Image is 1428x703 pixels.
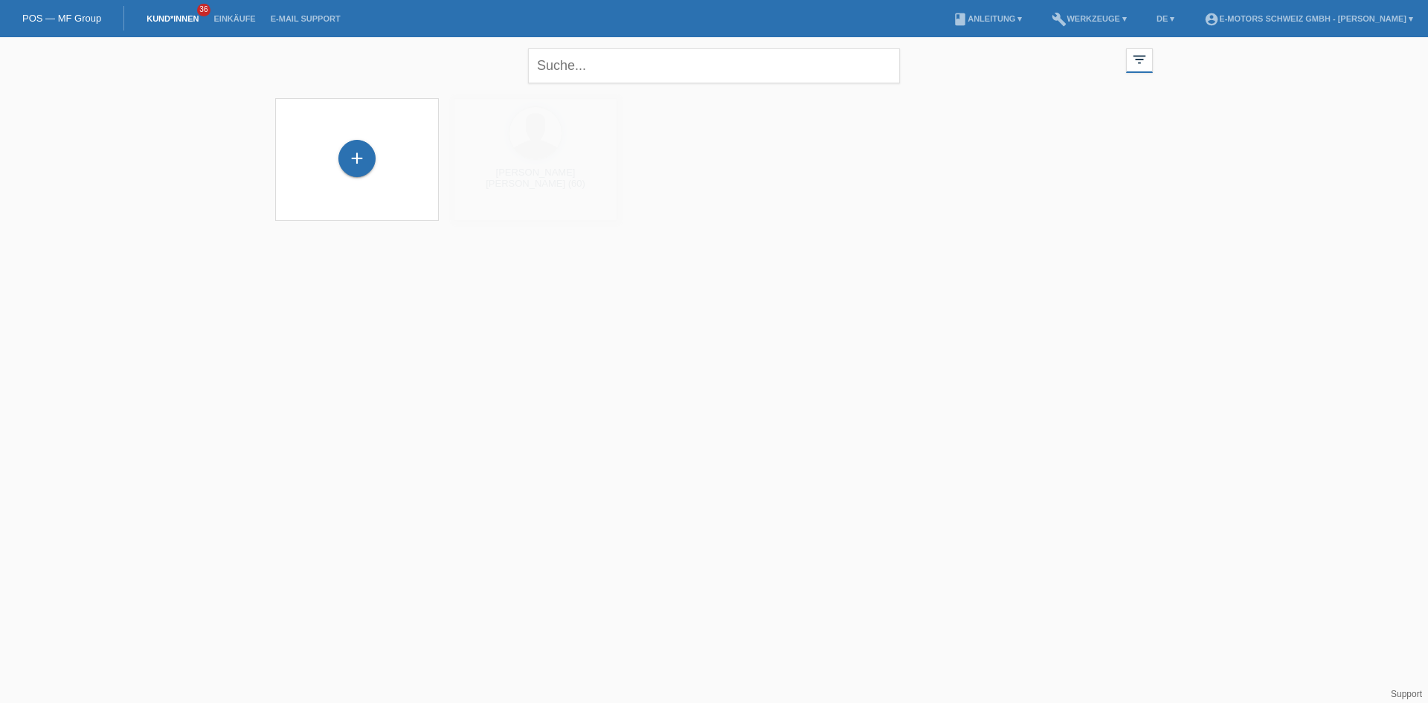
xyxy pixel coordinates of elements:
a: POS — MF Group [22,13,101,24]
a: Support [1391,689,1422,699]
a: Einkäufe [206,14,263,23]
div: Kund*in hinzufügen [339,146,375,171]
i: filter_list [1131,51,1148,68]
a: account_circleE-Motors Schweiz GmbH - [PERSON_NAME] ▾ [1197,14,1421,23]
i: book [953,12,968,27]
i: build [1052,12,1067,27]
a: E-Mail Support [263,14,348,23]
div: [PERSON_NAME] [PERSON_NAME] (60) [466,167,605,190]
input: Suche... [528,48,900,83]
a: DE ▾ [1149,14,1182,23]
span: 36 [197,4,210,16]
a: buildWerkzeuge ▾ [1044,14,1134,23]
a: Kund*innen [139,14,206,23]
i: account_circle [1204,12,1219,27]
a: bookAnleitung ▾ [945,14,1029,23]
